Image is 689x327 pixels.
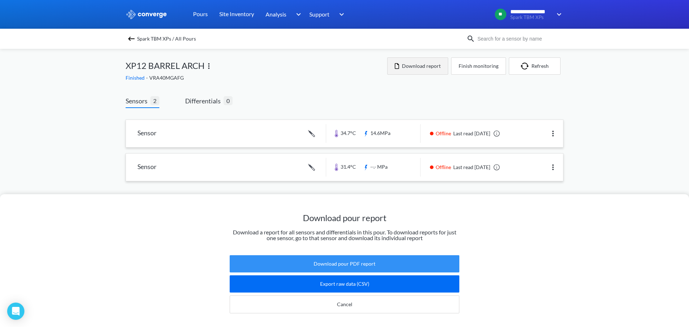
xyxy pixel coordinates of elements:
span: Spark TBM XPs / All Pours [137,34,196,44]
img: backspace.svg [127,34,136,43]
img: downArrow.svg [291,10,303,19]
img: icon-search.svg [467,34,475,43]
span: Spark TBM XPs [510,15,552,20]
img: logo_ewhite.svg [126,10,167,19]
p: Download a report for all sensors and differentials in this pour. To download reports for just on... [230,229,459,241]
button: Export raw data (CSV) [230,275,459,293]
img: downArrow.svg [334,10,346,19]
img: downArrow.svg [552,10,563,19]
div: Open Intercom Messenger [7,303,24,320]
input: Search for a sensor by name [475,35,562,43]
button: Download pour PDF report [230,255,459,272]
button: Cancel [230,295,459,313]
h1: Download pour report [230,212,459,224]
span: Analysis [266,10,286,19]
span: Support [309,10,329,19]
